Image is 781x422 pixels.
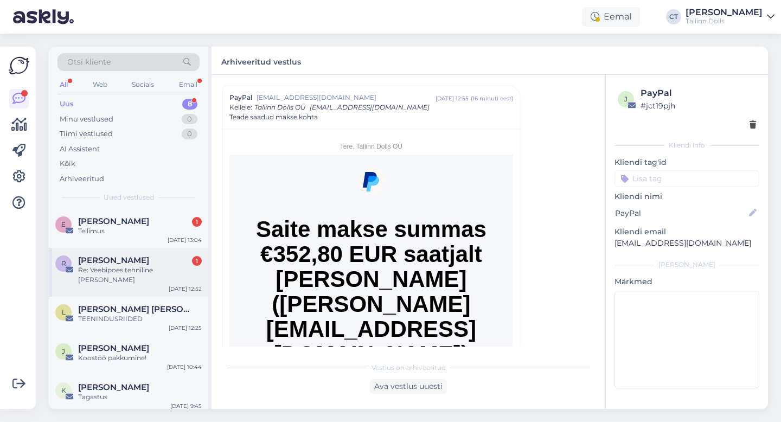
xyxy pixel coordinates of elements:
p: Märkmed [614,276,759,287]
div: Uus [60,99,74,110]
p: Kliendi email [614,226,759,238]
span: K [61,386,66,394]
div: [PERSON_NAME] [686,8,763,17]
div: Koostöö pakkumine! [78,353,202,363]
div: Minu vestlused [60,114,113,125]
div: Kõik [60,158,75,169]
span: j [624,95,628,103]
span: Otsi kliente [67,56,111,68]
span: Kerti Siigur [78,382,149,392]
span: [EMAIL_ADDRESS][DOMAIN_NAME] [310,103,430,111]
div: [DATE] 12:55 [436,94,469,103]
div: 1 [192,217,202,227]
span: Vestlus on arhiveeritud [372,363,446,373]
div: Tallinn Dolls [686,17,763,25]
span: J [62,347,65,355]
span: Jessica Leht [78,343,149,353]
span: L [62,308,66,316]
div: Kliendi info [614,140,759,150]
div: 1 [192,256,202,266]
div: Arhiveeritud [60,174,104,184]
div: All [57,78,70,92]
div: TEENINDUSRIIDED [78,314,202,324]
label: Arhiveeritud vestlus [221,53,301,68]
span: [EMAIL_ADDRESS][DOMAIN_NAME] [257,93,436,103]
div: [DATE] 12:25 [169,324,202,332]
p: Kliendi tag'id [614,157,759,168]
span: Teade saadud makse kohta [229,112,318,122]
div: 8 [182,99,197,110]
span: PayPal [229,93,252,103]
div: Tiimi vestlused [60,129,113,139]
span: Liisa Timmi [78,304,191,314]
div: 0 [182,114,197,125]
span: Tallinn Dolls OÜ [254,103,305,111]
img: Askly Logo [9,55,29,76]
div: 0 [182,129,197,139]
p: Kliendi nimi [614,191,759,202]
span: Reet Reili [78,255,149,265]
span: Ester Lokko [78,216,149,226]
div: ( 16 minuti eest ) [471,94,513,103]
div: Ava vestlus uuesti [370,379,447,394]
div: Tellimus [78,226,202,236]
p: [EMAIL_ADDRESS][DOMAIN_NAME] [614,238,759,249]
span: Kellele : [229,103,252,111]
span: Saite makse summas €352,80 EUR saatjalt [PERSON_NAME]([PERSON_NAME][EMAIL_ADDRESS][DOMAIN_NAME]) [256,216,486,367]
div: [DATE] 13:04 [168,236,202,244]
div: AI Assistent [60,144,100,155]
div: Email [177,78,200,92]
span: E [61,220,66,228]
div: Web [91,78,110,92]
div: [PERSON_NAME] [614,260,759,270]
div: # jct19pjh [641,100,756,112]
input: Lisa tag [614,170,759,187]
div: Eemal [582,7,640,27]
div: Socials [130,78,156,92]
div: Tagastus [78,392,202,402]
span: Tere, Tallinn Dolls OÜ [340,143,402,150]
span: Uued vestlused [104,193,154,202]
div: PayPal [641,87,756,100]
span: R [61,259,66,267]
img: PayPal [357,168,385,195]
div: CT [666,9,681,24]
div: [DATE] 9:45 [170,402,202,410]
div: [DATE] 12:52 [169,285,202,293]
div: [DATE] 10:44 [167,363,202,371]
div: Re: Veebipoes tehniline [PERSON_NAME] [78,265,202,285]
a: [PERSON_NAME]Tallinn Dolls [686,8,774,25]
input: Lisa nimi [615,207,747,219]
